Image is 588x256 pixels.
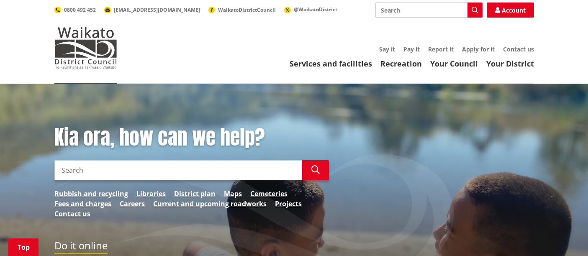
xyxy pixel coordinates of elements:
a: Libraries [136,189,166,199]
a: District plan [174,189,216,199]
span: [EMAIL_ADDRESS][DOMAIN_NAME] [114,6,200,13]
a: Current and upcoming roadworks [153,199,267,209]
a: Contact us [503,45,534,53]
span: WaikatoDistrictCouncil [218,6,276,13]
iframe: Messenger Launcher [549,221,580,251]
h2: Do it online [54,240,108,254]
a: WaikatoDistrictCouncil [208,6,276,13]
img: Waikato District Council - Te Kaunihera aa Takiwaa o Waikato [54,27,117,69]
a: Your Council [430,59,478,69]
a: Fees and charges [54,199,111,209]
h1: Kia ora, how can we help? [54,125,329,150]
a: Account [487,3,534,18]
a: Maps [224,189,242,199]
input: Search input [54,160,302,180]
input: Search input [375,3,483,18]
a: Cemeteries [250,189,288,199]
a: [EMAIL_ADDRESS][DOMAIN_NAME] [104,6,200,13]
a: Services and facilities [290,59,372,69]
a: @WaikatoDistrict [284,6,337,13]
a: Contact us [54,209,90,219]
a: Top [8,238,39,256]
a: Pay it [403,45,420,53]
a: Recreation [380,59,422,69]
span: 0800 492 452 [64,6,96,13]
a: Projects [275,199,302,209]
a: Apply for it [462,45,495,53]
a: Rubbish and recycling [54,189,128,199]
a: Report it [428,45,454,53]
a: Careers [120,199,145,209]
a: Your District [486,59,534,69]
a: Say it [379,45,395,53]
a: 0800 492 452 [54,6,96,13]
span: @WaikatoDistrict [294,6,337,13]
